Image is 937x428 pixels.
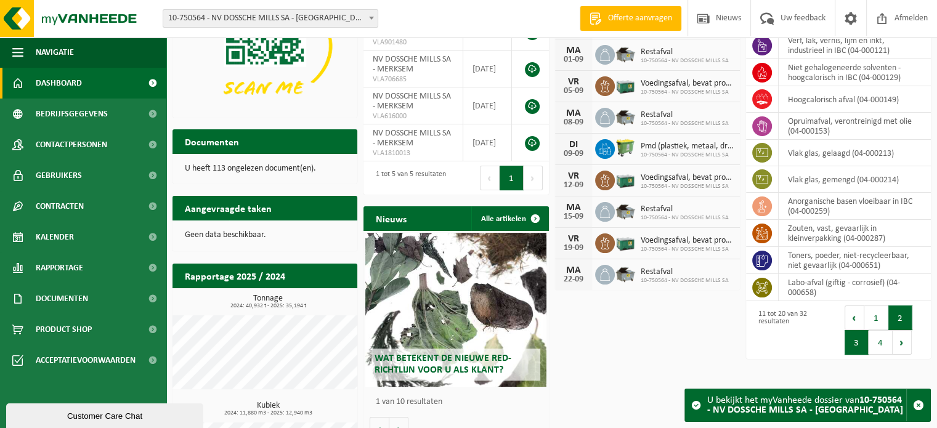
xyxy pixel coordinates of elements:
[524,166,543,190] button: Next
[36,129,107,160] span: Contactpersonen
[561,140,586,150] div: DI
[779,166,931,193] td: vlak glas, gemengd (04-000214)
[779,247,931,274] td: toners, poeder, niet-recycleerbaar, niet gevaarlijk (04-000651)
[172,196,284,220] h2: Aangevraagde taken
[641,214,729,222] span: 10-750564 - NV DOSSCHE MILLS SA
[561,275,586,284] div: 22-09
[641,246,734,253] span: 10-750564 - NV DOSSCHE MILLS SA
[615,106,636,127] img: WB-5000-GAL-GY-01
[641,151,734,159] span: 10-750564 - NV DOSSCHE MILLS SA
[615,232,636,252] img: PB-LB-0680-HPE-GN-01
[779,86,931,113] td: hoogcalorisch afval (04-000149)
[869,330,893,355] button: 4
[752,304,832,356] div: 11 tot 20 van 32 resultaten
[463,50,512,87] td: [DATE]
[463,124,512,161] td: [DATE]
[373,111,453,121] span: VLA616000
[163,10,378,27] span: 10-750564 - NV DOSSCHE MILLS SA - MERKSEM
[641,267,729,277] span: Restafval
[561,212,586,221] div: 15-09
[580,6,681,31] a: Offerte aanvragen
[561,108,586,118] div: MA
[707,389,906,421] div: U bekijkt het myVanheede dossier van
[376,398,542,406] p: 1 van 10 resultaten
[561,150,586,158] div: 09-09
[864,305,888,330] button: 1
[36,345,136,376] span: Acceptatievoorwaarden
[779,193,931,220] td: anorganische basen vloeibaar in IBC (04-000259)
[185,164,345,173] p: U heeft 113 ongelezen document(en).
[779,32,931,59] td: verf, lak, vernis, lijm en inkt, industrieel in IBC (04-000121)
[641,120,729,127] span: 10-750564 - NV DOSSCHE MILLS SA
[561,203,586,212] div: MA
[179,402,357,416] h3: Kubiek
[500,166,524,190] button: 1
[365,233,546,387] a: Wat betekent de nieuwe RED-richtlijn voor u als klant?
[373,75,453,84] span: VLA706685
[36,160,82,191] span: Gebruikers
[641,236,734,246] span: Voedingsafval, bevat producten van dierlijke oorsprong, gemengde verpakking (exc...
[707,395,903,415] strong: 10-750564 - NV DOSSCHE MILLS SA - [GEOGRAPHIC_DATA]
[163,9,378,28] span: 10-750564 - NV DOSSCHE MILLS SA - MERKSEM
[36,283,88,314] span: Documenten
[779,59,931,86] td: niet gehalogeneerde solventen - hoogcalorisch in IBC (04-000129)
[363,206,419,230] h2: Nieuws
[615,43,636,64] img: WB-5000-GAL-GY-01
[179,294,357,309] h3: Tonnage
[561,265,586,275] div: MA
[561,244,586,252] div: 19-09
[615,169,636,190] img: PB-LB-0680-HPE-GN-01
[561,181,586,190] div: 12-09
[888,305,912,330] button: 2
[641,47,729,57] span: Restafval
[373,92,451,111] span: NV DOSSCHE MILLS SA - MERKSEM
[373,129,451,148] span: NV DOSSCHE MILLS SA - MERKSEM
[561,118,586,127] div: 08-09
[463,87,512,124] td: [DATE]
[561,77,586,87] div: VR
[779,113,931,140] td: opruimafval, verontreinigd met olie (04-000153)
[179,303,357,309] span: 2024: 40,932 t - 2025: 35,194 t
[641,277,729,285] span: 10-750564 - NV DOSSCHE MILLS SA
[373,148,453,158] span: VLA1810013
[36,222,74,252] span: Kalender
[172,129,251,153] h2: Documenten
[36,99,108,129] span: Bedrijfsgegevens
[641,110,729,120] span: Restafval
[561,46,586,55] div: MA
[36,314,92,345] span: Product Shop
[480,166,500,190] button: Previous
[641,89,734,96] span: 10-750564 - NV DOSSCHE MILLS SA
[605,12,675,25] span: Offerte aanvragen
[641,183,734,190] span: 10-750564 - NV DOSSCHE MILLS SA
[36,68,82,99] span: Dashboard
[779,140,931,166] td: vlak glas, gelaagd (04-000213)
[641,142,734,151] span: Pmd (plastiek, metaal, drankkartons) (bedrijven)
[6,401,206,428] iframe: chat widget
[641,79,734,89] span: Voedingsafval, bevat producten van dierlijke oorsprong, gemengde verpakking (exc...
[615,200,636,221] img: WB-5000-GAL-GY-01
[185,231,345,240] p: Geen data beschikbaar.
[641,57,729,65] span: 10-750564 - NV DOSSCHE MILLS SA
[266,288,356,312] a: Bekijk rapportage
[375,353,511,375] span: Wat betekent de nieuwe RED-richtlijn voor u als klant?
[641,173,734,183] span: Voedingsafval, bevat producten van dierlijke oorsprong, gemengde verpakking (exc...
[615,137,636,158] img: WB-0660-HPE-GN-50
[179,410,357,416] span: 2024: 11,880 m3 - 2025: 12,940 m3
[561,171,586,181] div: VR
[373,55,451,74] span: NV DOSSCHE MILLS SA - MERKSEM
[641,204,729,214] span: Restafval
[893,330,912,355] button: Next
[845,330,869,355] button: 3
[561,87,586,95] div: 05-09
[615,263,636,284] img: WB-5000-GAL-GY-01
[471,206,548,231] a: Alle artikelen
[370,164,446,192] div: 1 tot 5 van 5 resultaten
[615,75,636,95] img: PB-LB-0680-HPE-GN-01
[36,37,74,68] span: Navigatie
[172,264,298,288] h2: Rapportage 2025 / 2024
[845,305,864,330] button: Previous
[561,55,586,64] div: 01-09
[779,220,931,247] td: zouten, vast, gevaarlijk in kleinverpakking (04-000287)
